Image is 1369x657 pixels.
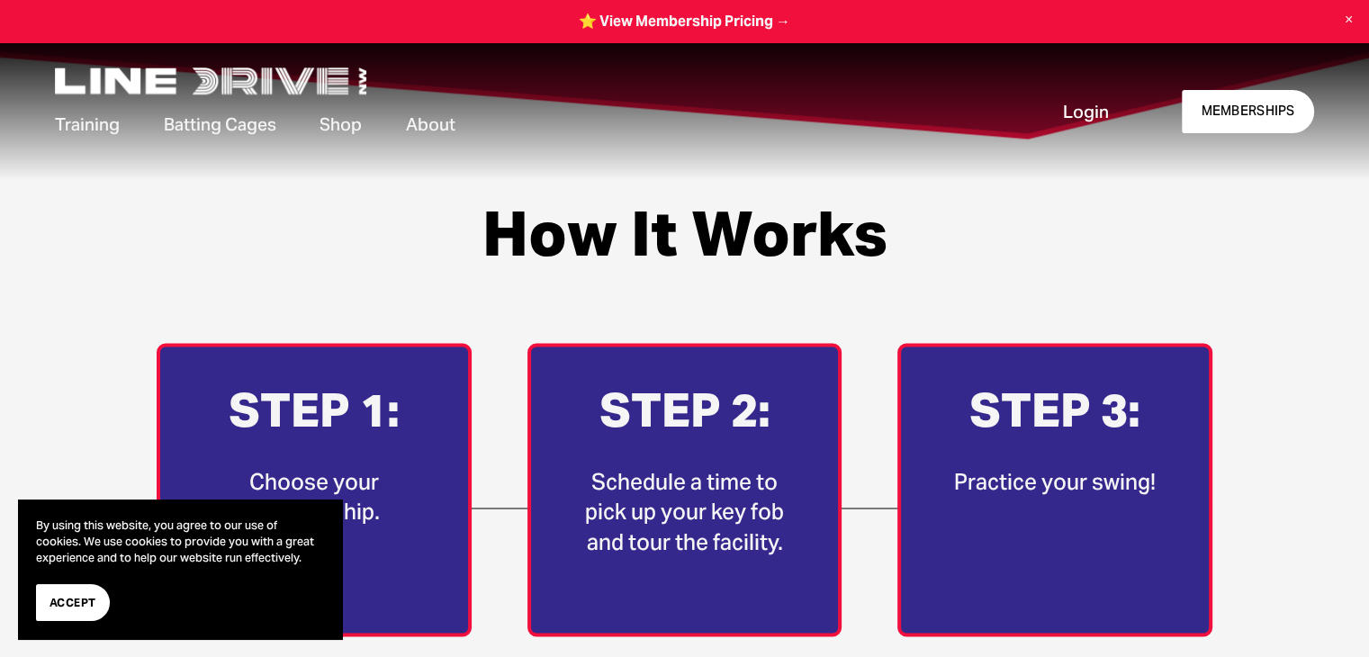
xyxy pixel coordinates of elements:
span: About [406,112,455,137]
img: LineDrive NorthWest [55,67,366,94]
span: Practice your swing! [954,468,1156,496]
button: Accept [36,584,110,621]
span: STEP 1: [229,381,400,439]
a: Login [1063,100,1109,124]
a: folder dropdown [406,111,455,139]
span: How It Works [482,193,887,273]
section: Cookie banner [18,499,342,639]
span: STEP 2: [599,381,770,439]
span: Batting Cages [164,112,276,137]
span: Training [55,112,120,137]
span: Choose your membership. [248,468,383,526]
a: folder dropdown [55,111,120,139]
span: Schedule a time to pick up your key fob and tour the facility. [585,468,788,556]
a: folder dropdown [164,111,276,139]
a: MEMBERSHIPS [1182,90,1314,134]
p: By using this website, you agree to our use of cookies. We use cookies to provide you with a grea... [36,517,324,566]
span: Accept [50,594,96,611]
span: STEP 3: [969,381,1140,439]
a: Shop [320,111,362,139]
